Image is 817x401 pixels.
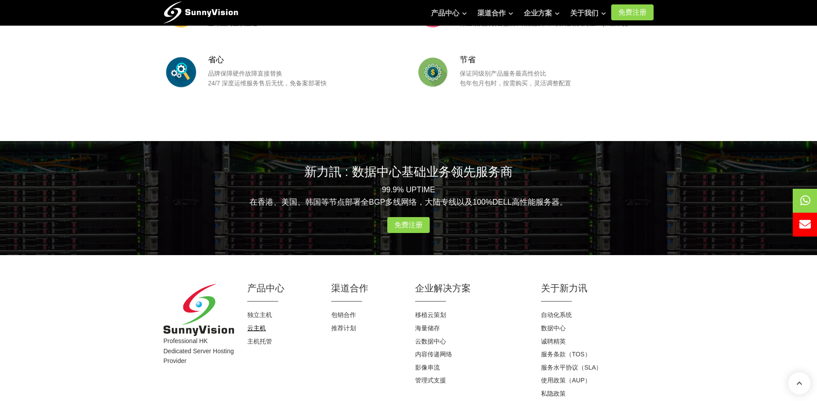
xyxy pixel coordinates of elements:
[208,69,402,88] p: 品牌保障硬件故障直接替换 24/7 深度运维服务售后无忧，免备案部署快
[208,54,402,65] h3: 省心
[541,377,591,384] a: 使用政策（AUP）
[247,282,318,294] h2: 产品中心
[524,4,560,22] a: 企业方案
[415,282,528,294] h2: 企业解决方案
[415,311,446,318] a: 移植云策划
[163,163,654,180] h2: 新力訊 : 数据中心基础业务领先服务商
[331,311,356,318] a: 包销合作
[247,338,272,345] a: 主机托管
[541,282,654,294] h2: 关于新力讯
[387,217,430,233] a: 免费注册
[415,351,452,358] a: 内容传递网络
[331,282,402,294] h2: 渠道合作
[541,351,591,358] a: 服务条款（TOS）
[541,338,566,345] a: 诚聘精英
[431,4,467,22] a: 产品中心
[541,364,602,371] a: 服务水平协议（SLA）
[460,54,654,65] h3: 节省
[415,325,440,332] a: 海量储存
[415,54,450,90] img: 节省
[163,54,199,90] img: 省心
[163,284,234,336] img: SunnyVision Limited
[247,311,272,318] a: 独立主机
[477,4,513,22] a: 渠道合作
[460,69,654,88] p: 保证同级别产品服务最高性价比 包年包月包时，按需购买，灵活调整配置
[570,4,606,22] a: 关于我们
[331,325,356,332] a: 推荐计划
[541,390,566,397] a: 私隐政策
[541,325,566,332] a: 数据中心
[415,338,446,345] a: 云数据中心
[415,364,440,371] a: 影像串流
[541,311,572,318] a: 自动化系统
[247,325,266,332] a: 云主机
[415,377,446,384] a: 管理式支援
[163,183,654,208] p: 99.9% UPTIME 在香港、美国、韩国等节点部署全BGP多线网络，大陆专线以及100%DELL高性能服务器。
[611,4,654,20] a: 免费注册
